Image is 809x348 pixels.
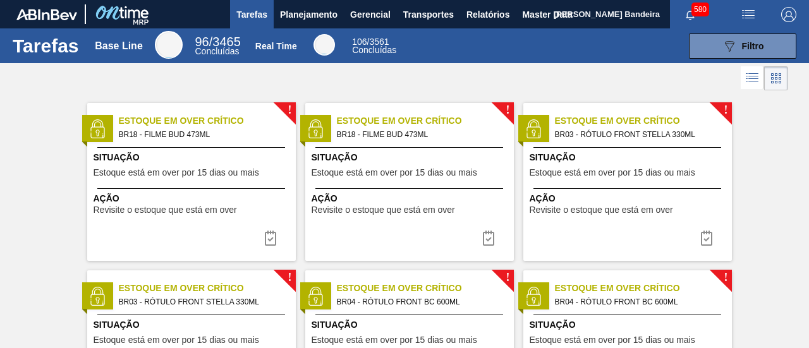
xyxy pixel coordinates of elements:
[764,66,788,90] div: Visão em Cards
[473,225,504,251] div: Completar tarefa: 30054165
[88,119,107,138] img: status
[255,225,286,251] div: Completar tarefa: 30054165
[195,35,241,49] span: / 3465
[506,105,509,115] span: !
[119,282,296,295] span: Estoque em Over Crítico
[94,205,237,215] span: Revisite o estoque que está em over
[94,151,293,164] span: Situação
[699,231,714,246] img: icon-task complete
[94,318,293,332] span: Situação
[337,128,504,141] span: BR18 - FILME BUD 473ML
[352,37,367,47] span: 106
[481,231,496,246] img: icon-task complete
[288,273,291,282] span: !
[312,335,477,345] span: Estoque está em over por 15 dias ou mais
[691,3,709,16] span: 580
[95,40,143,52] div: Base Line
[741,66,764,90] div: Visão em Lista
[236,7,267,22] span: Tarefas
[312,205,455,215] span: Revisite o estoque que está em over
[530,151,729,164] span: Situação
[689,33,796,59] button: Filtro
[530,168,695,177] span: Estoque está em over por 15 dias ou mais
[337,282,514,295] span: Estoque em Over Crítico
[255,41,297,51] div: Real Time
[724,273,727,282] span: !
[306,119,325,138] img: status
[691,225,722,251] div: Completar tarefa: 30054166
[691,225,722,251] button: icon-task complete
[306,287,325,306] img: status
[337,114,514,128] span: Estoque em Over Crítico
[524,119,543,138] img: status
[312,168,477,177] span: Estoque está em over por 15 dias ou mais
[781,7,796,22] img: Logout
[530,205,673,215] span: Revisite o estoque que está em over
[555,128,722,141] span: BR03 - RÓTULO FRONT STELLA 330ML
[352,38,396,54] div: Real Time
[13,39,79,53] h1: Tarefas
[88,287,107,306] img: status
[94,192,293,205] span: Ação
[195,37,241,56] div: Base Line
[670,6,710,23] button: Notificações
[555,282,732,295] span: Estoque em Over Crítico
[155,31,183,59] div: Base Line
[530,335,695,345] span: Estoque está em over por 15 dias ou mais
[741,7,756,22] img: userActions
[280,7,338,22] span: Planejamento
[506,273,509,282] span: !
[555,295,722,309] span: BR04 - RÓTULO FRONT BC 600ML
[530,192,729,205] span: Ação
[350,7,391,22] span: Gerencial
[352,45,396,55] span: Concluídas
[555,114,732,128] span: Estoque em Over Crítico
[255,225,286,251] button: icon-task complete
[337,295,504,309] span: BR04 - RÓTULO FRONT BC 600ML
[403,7,454,22] span: Transportes
[724,105,727,115] span: !
[195,35,209,49] span: 96
[312,192,511,205] span: Ação
[473,225,504,251] button: icon-task complete
[195,46,240,56] span: Concluídas
[312,318,511,332] span: Situação
[16,9,77,20] img: TNhmsLtSVTkK8tSr43FrP2fwEKptu5GPRR3wAAAABJRU5ErkJggg==
[530,318,729,332] span: Situação
[466,7,509,22] span: Relatórios
[263,231,278,246] img: icon-task complete
[288,105,291,115] span: !
[94,335,259,345] span: Estoque está em over por 15 dias ou mais
[119,128,286,141] span: BR18 - FILME BUD 473ML
[352,37,389,47] span: / 3561
[313,34,335,56] div: Real Time
[119,295,286,309] span: BR03 - RÓTULO FRONT STELLA 330ML
[119,114,296,128] span: Estoque em Over Crítico
[522,7,572,22] span: Master Data
[312,151,511,164] span: Situação
[742,41,764,51] span: Filtro
[524,287,543,306] img: status
[94,168,259,177] span: Estoque está em over por 15 dias ou mais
